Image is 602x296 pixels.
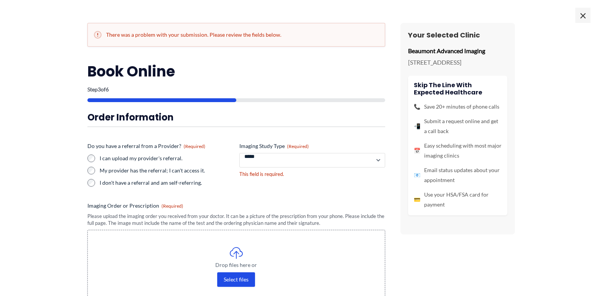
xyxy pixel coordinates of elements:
p: Beaumont Advanced Imaging [408,45,507,57]
span: 6 [106,86,109,93]
label: I can upload my provider's referral. [100,155,233,162]
label: My provider has the referral; I can't access it. [100,167,233,174]
li: Email status updates about your appointment [414,165,502,185]
span: × [575,8,591,23]
label: I don't have a referral and am self-referring. [100,179,233,187]
span: 📞 [414,102,420,112]
label: Imaging Study Type [239,142,385,150]
div: This field is required. [239,171,385,178]
p: [STREET_ADDRESS] [408,57,507,68]
span: 📧 [414,170,420,180]
span: 📅 [414,146,420,156]
h2: There was a problem with your submission. Please review the fields below. [94,31,379,39]
p: Step of [87,87,385,92]
h2: Book Online [87,62,385,81]
label: Imaging Order or Prescription [87,202,385,210]
legend: Do you have a referral from a Provider? [87,142,205,150]
li: Use your HSA/FSA card for payment [414,190,502,210]
div: Please upload the imaging order you received from your doctor. It can be a picture of the prescri... [87,213,385,227]
span: 💳 [414,195,420,205]
button: select files, imaging order or prescription (required) [217,272,255,287]
span: Drop files here or [103,262,370,268]
span: (Required) [184,143,205,149]
h3: Your Selected Clinic [408,31,507,39]
span: 3 [98,86,101,93]
h4: Skip the line with Expected Healthcare [414,81,502,96]
span: (Required) [161,203,183,209]
li: Save 20+ minutes of phone calls [414,102,502,112]
span: 📲 [414,121,420,131]
li: Easy scheduling with most major imaging clinics [414,141,502,161]
span: (Required) [287,143,309,149]
h3: Order Information [87,111,385,123]
li: Submit a request online and get a call back [414,116,502,136]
